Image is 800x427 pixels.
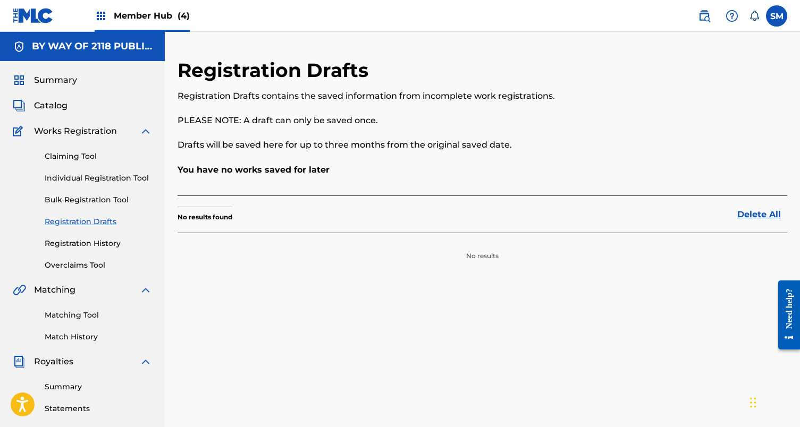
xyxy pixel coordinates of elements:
[13,40,26,53] img: Accounts
[139,125,152,138] img: expand
[13,99,68,112] a: CatalogCatalog
[13,125,27,138] img: Works Registration
[13,74,77,87] a: SummarySummary
[698,10,711,22] img: search
[45,238,152,249] a: Registration History
[178,90,647,103] p: Registration Drafts contains the saved information from incomplete work registrations.
[139,355,152,368] img: expand
[34,125,117,138] span: Works Registration
[13,74,26,87] img: Summary
[45,381,152,392] a: Summary
[45,403,152,414] a: Statements
[13,99,26,112] img: Catalog
[45,260,152,271] a: Overclaims Tool
[95,10,107,22] img: Top Rightsholders
[114,10,190,22] span: Member Hub
[45,151,152,162] a: Claiming Tool
[178,212,232,222] p: No results found
[45,331,152,343] a: Match History
[770,271,800,359] iframe: Resource Center
[737,208,787,221] a: Delete All
[178,139,647,151] p: Drafts will be saved here for up to three months from the original saved date.
[178,114,647,127] p: PLEASE NOTE: A draft can only be saved once.
[45,310,152,321] a: Matching Tool
[34,284,75,296] span: Matching
[750,387,756,419] div: Drag
[13,8,54,23] img: MLC Logo
[34,99,68,112] span: Catalog
[178,11,190,21] span: (4)
[45,173,152,184] a: Individual Registration Tool
[139,284,152,296] img: expand
[32,40,152,53] h5: BY WAY OF 2118 PUBLISHING LLC
[34,74,77,87] span: Summary
[13,355,26,368] img: Royalties
[694,5,715,27] a: Public Search
[721,5,743,27] div: Help
[45,194,152,206] a: Bulk Registration Tool
[178,58,374,82] h2: Registration Drafts
[178,164,787,176] p: You have no works saved for later
[466,238,499,261] p: No results
[726,10,738,22] img: help
[45,216,152,227] a: Registration Drafts
[34,355,73,368] span: Royalties
[13,284,26,296] img: Matching
[766,5,787,27] div: User Menu
[749,11,760,21] div: Notifications
[747,376,800,427] iframe: Chat Widget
